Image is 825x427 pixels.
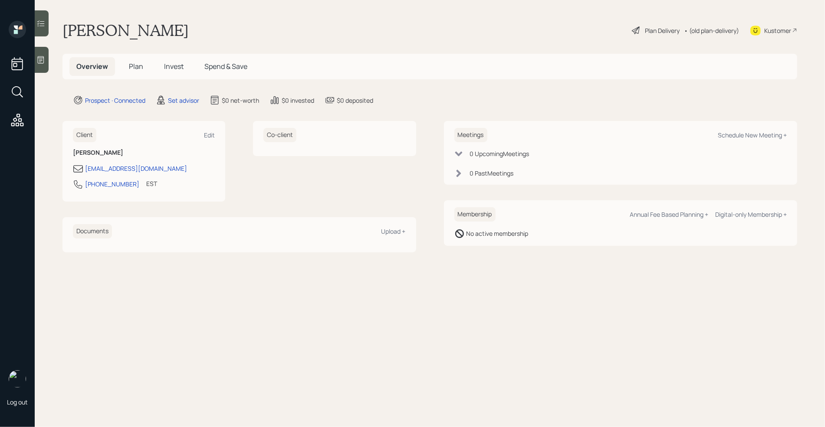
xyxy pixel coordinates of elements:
span: Overview [76,62,108,71]
span: Spend & Save [204,62,247,71]
div: Set advisor [168,96,199,105]
h1: [PERSON_NAME] [62,21,189,40]
div: 0 Upcoming Meeting s [470,149,529,158]
div: 0 Past Meeting s [470,169,514,178]
span: Invest [164,62,184,71]
div: Annual Fee Based Planning + [630,210,708,218]
div: Plan Delivery [645,26,680,35]
h6: Membership [454,207,496,222]
div: Prospect · Connected [85,96,145,105]
h6: [PERSON_NAME] [73,149,215,156]
div: Schedule New Meeting + [718,131,787,139]
div: EST [146,179,157,188]
h6: Co-client [263,128,296,142]
h6: Client [73,128,96,142]
div: Edit [204,131,215,139]
div: Upload + [381,227,406,235]
div: $0 deposited [337,96,373,105]
h6: Documents [73,224,112,238]
div: No active membership [467,229,529,238]
div: • (old plan-delivery) [684,26,739,35]
img: retirable_logo.png [9,370,26,388]
div: [PHONE_NUMBER] [85,179,139,189]
div: [EMAIL_ADDRESS][DOMAIN_NAME] [85,164,187,173]
div: Log out [7,398,28,406]
div: $0 invested [282,96,314,105]
h6: Meetings [454,128,487,142]
div: Kustomer [764,26,791,35]
div: $0 net-worth [222,96,259,105]
div: Digital-only Membership + [715,210,787,218]
span: Plan [129,62,143,71]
